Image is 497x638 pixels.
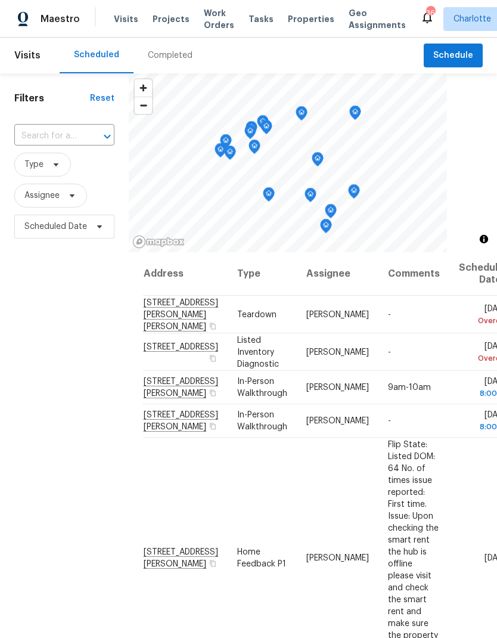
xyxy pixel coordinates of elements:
div: Map marker [296,106,307,125]
div: Map marker [312,152,324,171]
span: Geo Assignments [349,7,406,31]
div: Map marker [305,188,316,206]
span: Assignee [24,190,60,202]
span: Toggle attribution [480,233,487,246]
span: Projects [153,13,190,25]
span: [PERSON_NAME] [306,348,369,356]
div: Map marker [244,125,256,143]
div: Map marker [220,134,232,153]
input: Search for an address... [14,127,81,145]
th: Assignee [297,252,378,296]
span: Home Feedback P1 [237,547,286,568]
button: Copy Address [207,388,218,398]
div: Map marker [320,219,332,237]
span: - [388,417,391,425]
span: In-Person Walkthrough [237,377,287,398]
span: Schedule [433,48,473,63]
span: - [388,348,391,356]
span: Listed Inventory Diagnostic [237,336,279,368]
span: - [388,310,391,318]
span: Scheduled Date [24,221,87,233]
div: Map marker [215,143,226,162]
button: Copy Address [207,421,218,432]
span: Maestro [41,13,80,25]
div: Map marker [224,145,236,164]
span: [PERSON_NAME] [306,383,369,392]
div: Map marker [248,140,260,158]
div: Scheduled [74,49,119,61]
div: Map marker [257,115,269,134]
div: Map marker [260,120,272,138]
button: Zoom out [135,97,152,114]
div: Map marker [263,187,275,206]
span: Work Orders [204,7,234,31]
button: Copy Address [207,352,218,363]
span: Type [24,159,44,171]
h1: Filters [14,92,90,104]
div: Reset [90,92,114,104]
span: Charlotte [453,13,491,25]
span: Tasks [248,15,274,23]
span: Properties [288,13,334,25]
a: Mapbox homepage [132,235,185,249]
div: Completed [148,49,192,61]
div: Map marker [246,121,257,140]
span: Visits [14,42,41,69]
div: 36 [426,7,434,19]
th: Type [228,252,297,296]
button: Schedule [424,44,483,68]
span: [PERSON_NAME] [306,310,369,318]
button: Open [99,128,116,145]
button: Zoom in [135,79,152,97]
div: Map marker [348,184,360,203]
span: [PERSON_NAME] [306,417,369,425]
span: [PERSON_NAME] [306,553,369,562]
span: In-Person Walkthrough [237,411,287,431]
div: Map marker [349,106,361,124]
button: Toggle attribution [477,232,491,246]
div: Map marker [325,204,337,222]
button: Copy Address [207,320,218,331]
span: Teardown [237,310,277,318]
button: Copy Address [207,558,218,568]
span: 9am-10am [388,383,431,392]
span: Visits [114,13,138,25]
canvas: Map [129,73,447,252]
th: Address [143,252,228,296]
th: Comments [378,252,449,296]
